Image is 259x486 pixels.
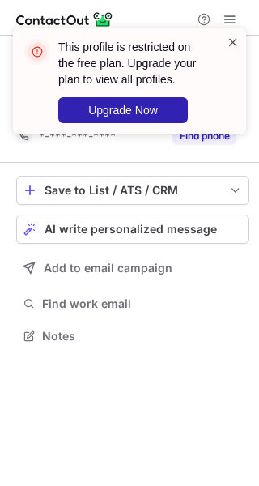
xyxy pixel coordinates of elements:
button: AI write personalized message [16,215,249,244]
button: save-profile-one-click [16,176,249,205]
span: Add to email campaign [44,262,172,275]
img: ContactOut v5.3.10 [16,10,113,29]
header: This profile is restricted on the free plan. Upgrade your plan to view all profiles. [58,39,207,87]
span: AI write personalized message [45,223,217,236]
span: Find work email [42,296,243,311]
div: Save to List / ATS / CRM [45,184,221,197]
button: Find work email [16,292,249,315]
button: Add to email campaign [16,254,249,283]
img: error [24,39,50,65]
span: Notes [42,329,243,343]
button: Upgrade Now [58,97,188,123]
button: Notes [16,325,249,347]
span: Upgrade Now [88,104,158,117]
